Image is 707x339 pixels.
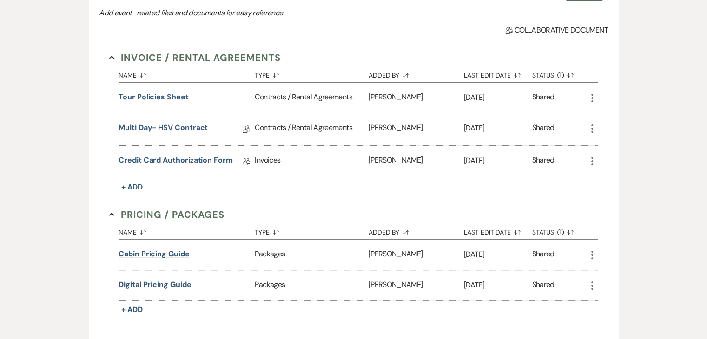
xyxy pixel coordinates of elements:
[532,279,555,292] div: Shared
[119,155,233,169] a: Credit Card Authorization Form
[255,65,368,82] button: Type
[369,270,464,300] div: [PERSON_NAME]
[119,248,189,260] button: Cabin Pricing Guide
[119,279,191,290] button: Digital Pricing Guide
[255,270,368,300] div: Packages
[464,91,532,104] p: [DATE]
[505,25,608,36] span: Collaborative document
[532,65,587,82] button: Status
[121,305,143,314] span: + Add
[255,240,368,270] div: Packages
[369,146,464,178] div: [PERSON_NAME]
[464,222,532,239] button: Last Edit Date
[255,113,368,145] div: Contracts / Rental Agreements
[464,248,532,261] p: [DATE]
[369,240,464,270] div: [PERSON_NAME]
[532,91,555,104] div: Shared
[119,303,145,316] button: + Add
[255,146,368,178] div: Invoices
[255,83,368,113] div: Contracts / Rental Agreements
[369,83,464,113] div: [PERSON_NAME]
[369,113,464,145] div: [PERSON_NAME]
[119,181,145,194] button: + Add
[532,248,555,261] div: Shared
[119,91,188,103] button: Tour Policies Sheet
[119,122,208,137] a: Multi Day- HSV Contract
[532,155,555,169] div: Shared
[119,65,255,82] button: Name
[532,229,555,235] span: Status
[464,279,532,291] p: [DATE]
[109,208,225,222] button: Pricing / Packages
[109,51,281,65] button: Invoice / Rental Agreements
[99,7,424,19] p: Add event–related files and documents for easy reference.
[464,65,532,82] button: Last Edit Date
[255,222,368,239] button: Type
[369,65,464,82] button: Added By
[532,72,555,78] span: Status
[121,182,143,192] span: + Add
[464,122,532,134] p: [DATE]
[532,122,555,137] div: Shared
[532,222,587,239] button: Status
[464,155,532,167] p: [DATE]
[369,222,464,239] button: Added By
[119,222,255,239] button: Name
